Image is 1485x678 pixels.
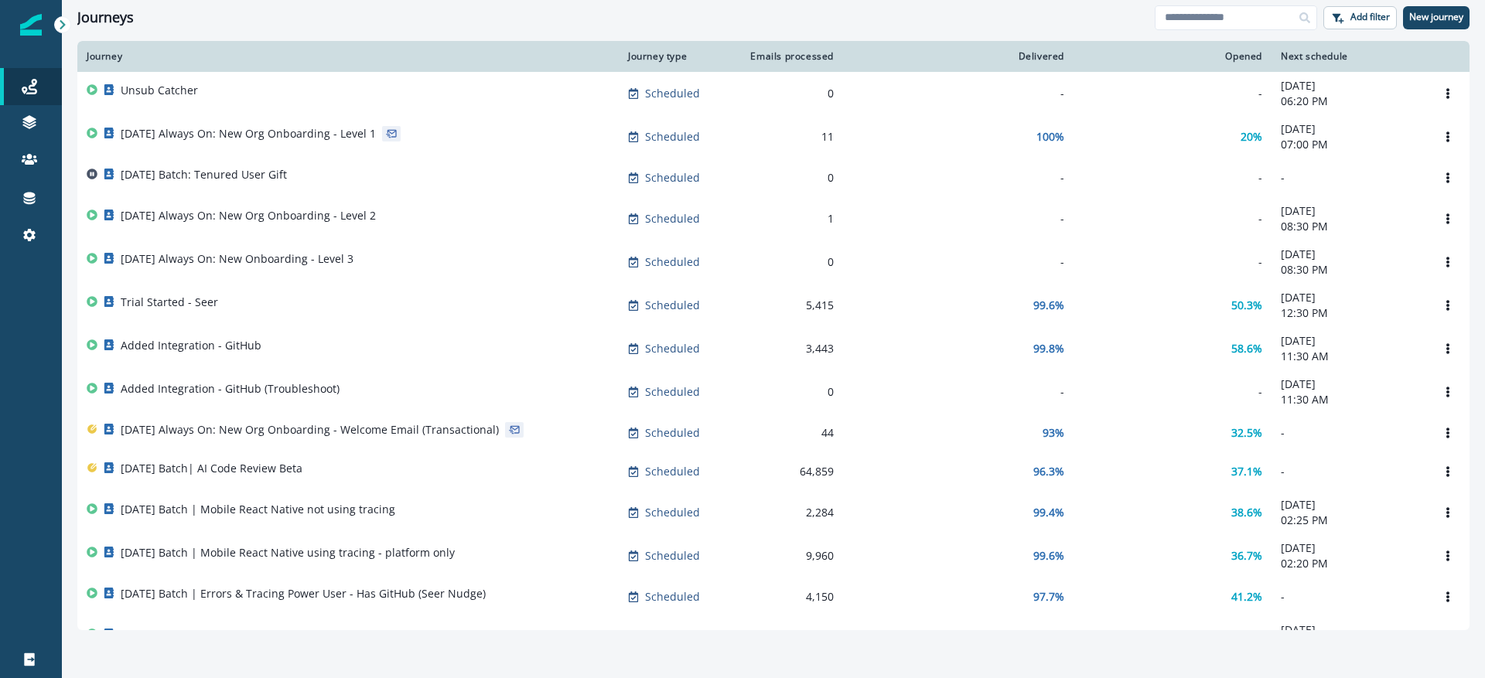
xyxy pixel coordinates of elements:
[77,197,1470,240] a: [DATE] Always On: New Org Onboarding - Level 2Scheduled1--[DATE]08:30 PMOptions
[1033,589,1064,605] p: 97.7%
[121,167,287,182] p: [DATE] Batch: Tenured User Gift
[1435,585,1460,608] button: Options
[744,425,834,441] div: 44
[1241,129,1262,145] p: 20%
[77,534,1470,577] a: [DATE] Batch | Mobile React Native using tracing - platform onlyScheduled9,96099.6%36.7%[DATE]02:...
[645,254,700,270] p: Scheduled
[121,461,302,476] p: [DATE] Batch| AI Code Review Beta
[1083,211,1262,227] div: -
[77,452,1470,491] a: [DATE] Batch| AI Code Review BetaScheduled64,85996.3%37.1%-Options
[744,341,834,356] div: 3,443
[744,298,834,313] div: 5,415
[121,295,218,310] p: Trial Started - Seer
[645,505,700,520] p: Scheduled
[744,86,834,101] div: 0
[852,211,1064,227] div: -
[1033,464,1064,479] p: 96.3%
[645,86,700,101] p: Scheduled
[744,129,834,145] div: 11
[1281,556,1417,571] p: 02:20 PM
[744,254,834,270] div: 0
[1281,349,1417,364] p: 11:30 AM
[1281,497,1417,513] p: [DATE]
[645,170,700,186] p: Scheduled
[1231,464,1262,479] p: 37.1%
[1281,78,1417,94] p: [DATE]
[121,502,395,517] p: [DATE] Batch | Mobile React Native not using tracing
[1435,626,1460,649] button: Options
[744,505,834,520] div: 2,284
[852,86,1064,101] div: -
[77,115,1470,158] a: [DATE] Always On: New Org Onboarding - Level 1Scheduled11100%20%[DATE]07:00 PMOptions
[121,126,376,141] p: [DATE] Always On: New Org Onboarding - Level 1
[645,211,700,227] p: Scheduled
[1083,50,1262,63] div: Opened
[1409,12,1463,22] p: New journey
[1435,294,1460,317] button: Options
[1231,505,1262,520] p: 38.6%
[1435,380,1460,404] button: Options
[1281,121,1417,137] p: [DATE]
[1281,333,1417,349] p: [DATE]
[744,170,834,186] div: 0
[121,208,376,223] p: [DATE] Always On: New Org Onboarding - Level 2
[645,384,700,400] p: Scheduled
[121,586,486,601] p: [DATE] Batch | Errors & Tracing Power User - Has GitHub (Seer Nudge)
[1281,392,1417,407] p: 11:30 AM
[1281,203,1417,219] p: [DATE]
[645,464,700,479] p: Scheduled
[628,50,725,63] div: Journey type
[87,50,609,63] div: Journey
[1231,298,1262,313] p: 50.3%
[1435,337,1460,360] button: Options
[852,384,1064,400] div: -
[121,627,481,642] p: [DATE] Batch | Errors & Tracing Power User - No GitHub (Logs Nudge)
[121,545,455,560] p: [DATE] Batch | Mobile React Native using tracing - platform only
[1435,125,1460,148] button: Options
[1231,548,1262,564] p: 36.7%
[121,338,261,353] p: Added Integration - GitHub
[77,284,1470,327] a: Trial Started - SeerScheduled5,41599.6%50.3%[DATE]12:30 PMOptions
[77,414,1470,452] a: [DATE] Always On: New Org Onboarding - Welcome Email (Transactional)Scheduled4493%32.5%-Options
[1281,376,1417,392] p: [DATE]
[744,384,834,400] div: 0
[1083,86,1262,101] div: -
[852,50,1064,63] div: Delivered
[1350,12,1390,22] p: Add filter
[77,616,1470,659] a: [DATE] Batch | Errors & Tracing Power User - No GitHub (Logs Nudge)Scheduled3,51596.5%35.4%[DATE]...
[1033,548,1064,564] p: 99.6%
[1435,501,1460,524] button: Options
[1323,6,1397,29] button: Add filter
[77,72,1470,115] a: Unsub CatcherScheduled0--[DATE]06:20 PMOptions
[1435,460,1460,483] button: Options
[121,381,340,397] p: Added Integration - GitHub (Troubleshoot)
[1033,298,1064,313] p: 99.6%
[1083,170,1262,186] div: -
[1281,425,1417,441] p: -
[1281,622,1417,638] p: [DATE]
[1281,50,1417,63] div: Next schedule
[121,83,198,98] p: Unsub Catcher
[1281,305,1417,321] p: 12:30 PM
[852,170,1064,186] div: -
[645,548,700,564] p: Scheduled
[121,422,499,438] p: [DATE] Always On: New Org Onboarding - Welcome Email (Transactional)
[1231,425,1262,441] p: 32.5%
[1231,341,1262,356] p: 58.6%
[1281,540,1417,556] p: [DATE]
[77,327,1470,370] a: Added Integration - GitHubScheduled3,44399.8%58.6%[DATE]11:30 AMOptions
[1281,170,1417,186] p: -
[77,577,1470,616] a: [DATE] Batch | Errors & Tracing Power User - Has GitHub (Seer Nudge)Scheduled4,15097.7%41.2%-Options
[121,251,353,267] p: [DATE] Always On: New Onboarding - Level 3
[1281,513,1417,528] p: 02:25 PM
[1435,82,1460,105] button: Options
[1281,247,1417,262] p: [DATE]
[77,240,1470,284] a: [DATE] Always On: New Onboarding - Level 3Scheduled0--[DATE]08:30 PMOptions
[744,548,834,564] div: 9,960
[77,9,134,26] h1: Journeys
[1435,544,1460,567] button: Options
[77,491,1470,534] a: [DATE] Batch | Mobile React Native not using tracingScheduled2,28499.4%38.6%[DATE]02:25 PMOptions
[1435,250,1460,274] button: Options
[1435,166,1460,189] button: Options
[645,298,700,313] p: Scheduled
